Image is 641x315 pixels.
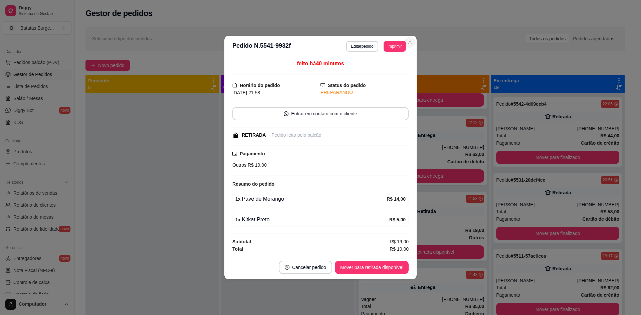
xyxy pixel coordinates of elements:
[405,37,415,48] button: Close
[232,107,409,120] button: whats-appEntrar em contato com o cliente
[346,41,378,52] button: Editarpedido
[389,217,406,222] strong: R$ 5,00
[232,246,243,252] strong: Total
[390,245,409,253] span: R$ 19,00
[335,261,409,274] button: Mover para retirada disponível
[284,111,288,116] span: whats-app
[384,41,406,52] button: Imprimir
[235,216,389,224] div: Kitkat Preto
[232,151,237,156] span: credit-card
[279,261,332,274] button: close-circleCancelar pedido
[285,265,289,270] span: close-circle
[390,238,409,245] span: R$ 19,00
[320,89,409,96] div: PREPARANDO
[328,83,366,88] strong: Status do pedido
[242,132,266,139] div: RETIRADA
[232,162,246,168] span: Outros
[240,83,280,88] strong: Horário do pedido
[387,196,406,202] strong: R$ 14,00
[235,195,387,203] div: Pavê de Morango
[232,83,237,88] span: calendar
[268,132,321,139] div: - Pedido feito pelo balcão
[232,181,274,187] strong: Resumo do pedido
[232,239,251,244] strong: Subtotal
[320,83,325,88] span: desktop
[235,196,241,202] strong: 1 x
[232,41,291,52] h3: Pedido N. 5541-9932f
[232,90,260,95] span: [DATE] 21:58
[297,61,344,66] span: feito há 40 minutos
[235,217,241,222] strong: 1 x
[246,162,267,168] span: R$ 19,00
[240,151,265,156] strong: Pagamento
